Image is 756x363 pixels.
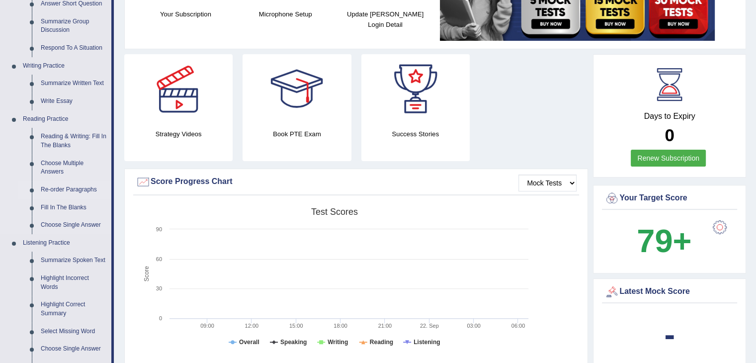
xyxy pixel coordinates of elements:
h4: Book PTE Exam [243,129,351,139]
div: Latest Mock Score [604,284,735,299]
a: Listening Practice [18,234,111,252]
text: 12:00 [245,323,259,329]
tspan: Score [143,266,150,282]
a: Choose Single Answer [36,216,111,234]
a: Summarize Spoken Text [36,252,111,270]
text: 06:00 [511,323,525,329]
tspan: Overall [239,339,259,346]
tspan: Reading [370,339,393,346]
text: 18:00 [334,323,347,329]
a: Respond To A Situation [36,39,111,57]
a: Choose Multiple Answers [36,155,111,181]
text: 21:00 [378,323,392,329]
tspan: Speaking [280,339,307,346]
h4: Success Stories [361,129,470,139]
a: Choose Single Answer [36,340,111,358]
a: Select Missing Word [36,323,111,341]
text: 90 [156,226,162,232]
a: Renew Subscription [631,150,706,167]
tspan: Writing [328,339,348,346]
text: 60 [156,256,162,262]
a: Re-order Paragraphs [36,181,111,199]
h4: Microphone Setup [241,9,331,19]
a: Highlight Correct Summary [36,296,111,322]
text: 09:00 [200,323,214,329]
h4: Strategy Videos [124,129,233,139]
h4: Update [PERSON_NAME] Login Detail [340,9,430,30]
h4: Days to Expiry [604,112,735,121]
text: 15:00 [289,323,303,329]
a: Write Essay [36,92,111,110]
div: Your Target Score [604,191,735,206]
a: Reading & Writing: Fill In The Blanks [36,128,111,154]
tspan: Listening [414,339,440,346]
a: Reading Practice [18,110,111,128]
tspan: Test scores [311,207,358,217]
text: 30 [156,285,162,291]
a: Writing Practice [18,57,111,75]
h4: Your Subscription [141,9,231,19]
tspan: 22. Sep [420,323,439,329]
text: 0 [159,315,162,321]
a: Summarize Group Discussion [36,13,111,39]
b: - [664,316,675,353]
div: Score Progress Chart [136,175,577,189]
b: 0 [665,125,674,145]
a: Summarize Written Text [36,75,111,92]
a: Fill In The Blanks [36,199,111,217]
text: 03:00 [467,323,481,329]
b: 79+ [637,223,691,259]
a: Highlight Incorrect Words [36,270,111,296]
